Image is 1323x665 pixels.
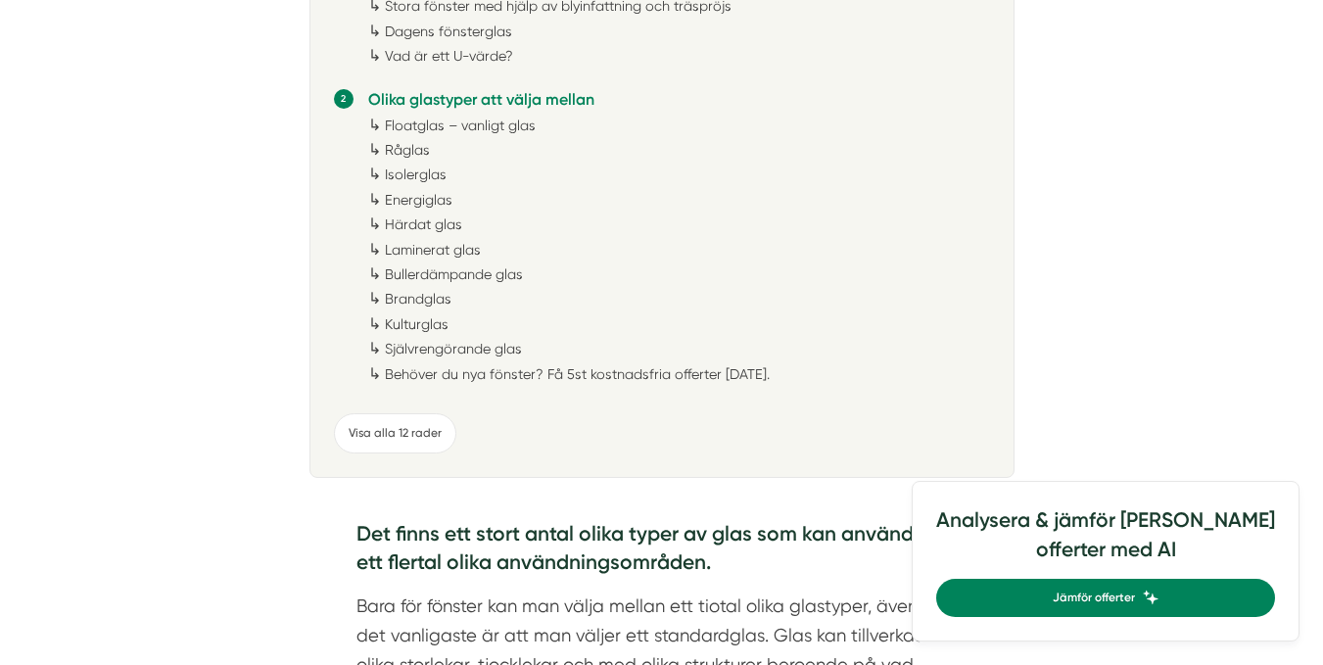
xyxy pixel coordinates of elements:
a: Floatglas – vanligt glas [385,118,536,133]
span: ↳ [368,314,381,333]
span: ↳ [368,140,381,159]
h4: Det finns ett stort antal olika typer av glas som kan användas för ett flertal olika användningso... [356,519,968,583]
span: ↳ [368,190,381,209]
a: Dagens fönsterglas [385,24,512,39]
a: Vad är ett U-värde? [385,48,513,64]
a: Behöver du nya fönster? Få 5st kostnadsfria offerter [DATE]. [385,366,770,382]
span: ↳ [368,240,381,259]
a: Härdat glas [385,216,462,232]
a: Råglas [385,142,430,158]
span: ↳ [368,264,381,283]
a: Självrengörande glas [385,341,522,356]
a: Kulturglas [385,316,449,332]
a: Jämför offerter [936,579,1275,617]
h4: Analysera & jämför [PERSON_NAME] offerter med AI [936,505,1275,579]
span: ↳ [368,339,381,357]
a: Brandglas [385,291,451,307]
span: ↳ [368,364,381,383]
span: ↳ [368,46,381,65]
span: Jämför offerter [1053,589,1135,607]
span: ↳ [368,289,381,308]
a: Laminerat glas [385,242,481,258]
a: Olika glastyper att välja mellan [368,90,594,109]
span: ↳ [368,165,381,183]
a: Bullerdämpande glas [385,266,523,282]
span: ↳ [368,22,381,40]
a: Isolerglas [385,166,447,182]
span: ↳ [368,116,381,134]
a: Energiglas [385,192,452,208]
div: Visa alla 12 rader [334,413,456,453]
span: ↳ [368,214,381,233]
